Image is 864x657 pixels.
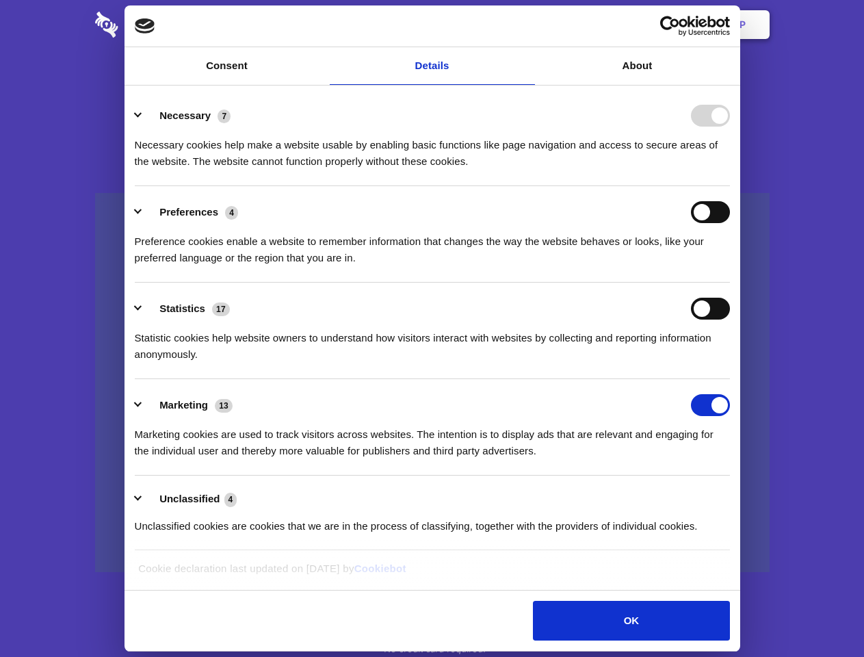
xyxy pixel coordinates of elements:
a: Consent [125,47,330,85]
div: Necessary cookies help make a website usable by enabling basic functions like page navigation and... [135,127,730,170]
button: Preferences (4) [135,201,247,223]
a: About [535,47,740,85]
h4: Auto-redaction of sensitive data, encrypted data sharing and self-destructing private chats. Shar... [95,125,770,170]
span: 4 [225,206,238,220]
a: Cookiebot [354,563,406,574]
img: logo-wordmark-white-trans-d4663122ce5f474addd5e946df7df03e33cb6a1c49d2221995e7729f52c070b2.svg [95,12,212,38]
div: Statistic cookies help website owners to understand how visitors interact with websites by collec... [135,320,730,363]
a: Pricing [402,3,461,46]
label: Preferences [159,206,218,218]
button: Necessary (7) [135,105,239,127]
div: Cookie declaration last updated on [DATE] by [128,561,736,587]
span: 17 [212,302,230,316]
span: 4 [224,493,237,506]
a: Login [620,3,680,46]
div: Marketing cookies are used to track visitors across websites. The intention is to display ads tha... [135,416,730,459]
a: Usercentrics Cookiebot - opens in a new window [610,16,730,36]
a: Contact [555,3,618,46]
label: Statistics [159,302,205,314]
span: 7 [218,109,231,123]
iframe: Drift Widget Chat Controller [796,589,848,641]
label: Necessary [159,109,211,121]
div: Unclassified cookies are cookies that we are in the process of classifying, together with the pro... [135,508,730,534]
a: Details [330,47,535,85]
a: Wistia video thumbnail [95,193,770,573]
button: Marketing (13) [135,394,241,416]
label: Marketing [159,399,208,411]
img: logo [135,18,155,34]
div: Preference cookies enable a website to remember information that changes the way the website beha... [135,223,730,266]
span: 13 [215,399,233,413]
button: Statistics (17) [135,298,239,320]
h1: Eliminate Slack Data Loss. [95,62,770,111]
button: OK [533,601,729,641]
button: Unclassified (4) [135,491,246,508]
